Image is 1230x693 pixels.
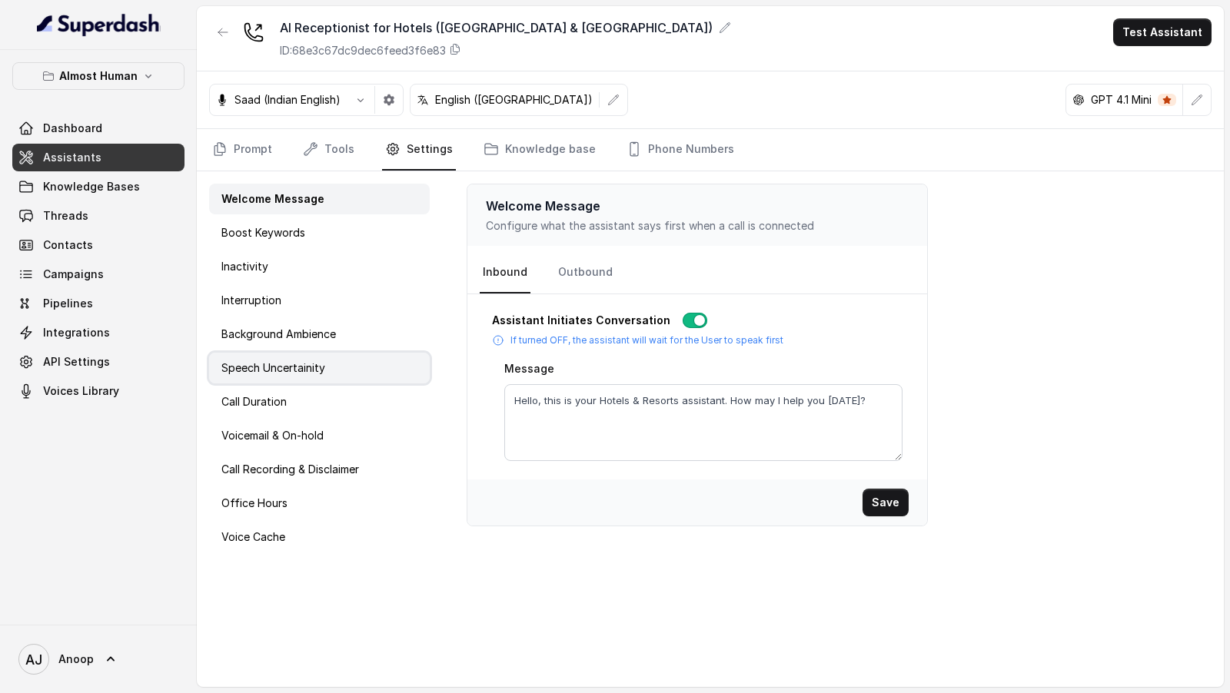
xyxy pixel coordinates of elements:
[43,296,93,311] span: Pipelines
[209,129,1212,171] nav: Tabs
[221,529,285,545] p: Voice Cache
[492,313,670,328] p: Assistant Initiates Conversation
[25,652,42,668] text: AJ
[43,354,110,370] span: API Settings
[221,394,287,409] p: Call Duration
[43,237,93,253] span: Contacts
[280,43,446,58] p: ID: 68e3c67dc9dec6feed3f6e83
[12,260,184,288] a: Campaigns
[486,218,909,234] p: Configure what the assistant says first when a call is connected
[221,496,288,511] p: Office Hours
[504,362,554,375] label: Message
[486,197,909,215] p: Welcome Message
[382,129,456,171] a: Settings
[623,129,737,171] a: Phone Numbers
[480,252,915,293] nav: Tabs
[12,114,184,142] a: Dashboard
[280,18,731,37] div: AI Receptionist for Hotels ([GEOGRAPHIC_DATA] & [GEOGRAPHIC_DATA])
[59,67,138,85] p: Almost Human
[221,360,325,376] p: Speech Uncertainity
[12,202,184,230] a: Threads
[12,144,184,171] a: Assistants
[43,208,88,224] span: Threads
[480,129,599,171] a: Knowledge base
[1113,18,1212,46] button: Test Assistant
[221,225,305,240] p: Boost Keywords
[1091,92,1152,108] p: GPT 4.1 Mini
[37,12,161,37] img: light.svg
[209,129,275,171] a: Prompt
[12,173,184,201] a: Knowledge Bases
[1072,94,1085,106] svg: openai logo
[221,259,268,274] p: Inactivity
[221,191,324,207] p: Welcome Message
[12,348,184,376] a: API Settings
[12,377,184,405] a: Voices Library
[480,252,530,293] a: Inbound
[221,293,281,308] p: Interruption
[504,384,903,461] textarea: Hello, this is your Hotels & Resorts assistant. How may I help you [DATE]?
[300,129,357,171] a: Tools
[58,652,94,667] span: Anoop
[43,179,140,194] span: Knowledge Bases
[555,252,616,293] a: Outbound
[221,462,359,477] p: Call Recording & Disclaimer
[43,121,102,136] span: Dashboard
[12,290,184,317] a: Pipelines
[510,334,783,346] p: If turned OFF, the assistant will wait for the User to speak first
[43,383,119,399] span: Voices Library
[234,92,341,108] p: Saad (Indian English)
[12,319,184,346] a: Integrations
[863,489,909,516] button: Save
[43,150,101,165] span: Assistants
[221,327,336,342] p: Background Ambience
[12,638,184,681] a: Anoop
[12,62,184,90] button: Almost Human
[43,267,104,282] span: Campaigns
[12,231,184,259] a: Contacts
[43,325,110,340] span: Integrations
[221,428,324,443] p: Voicemail & On-hold
[435,92,593,108] p: English ([GEOGRAPHIC_DATA])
